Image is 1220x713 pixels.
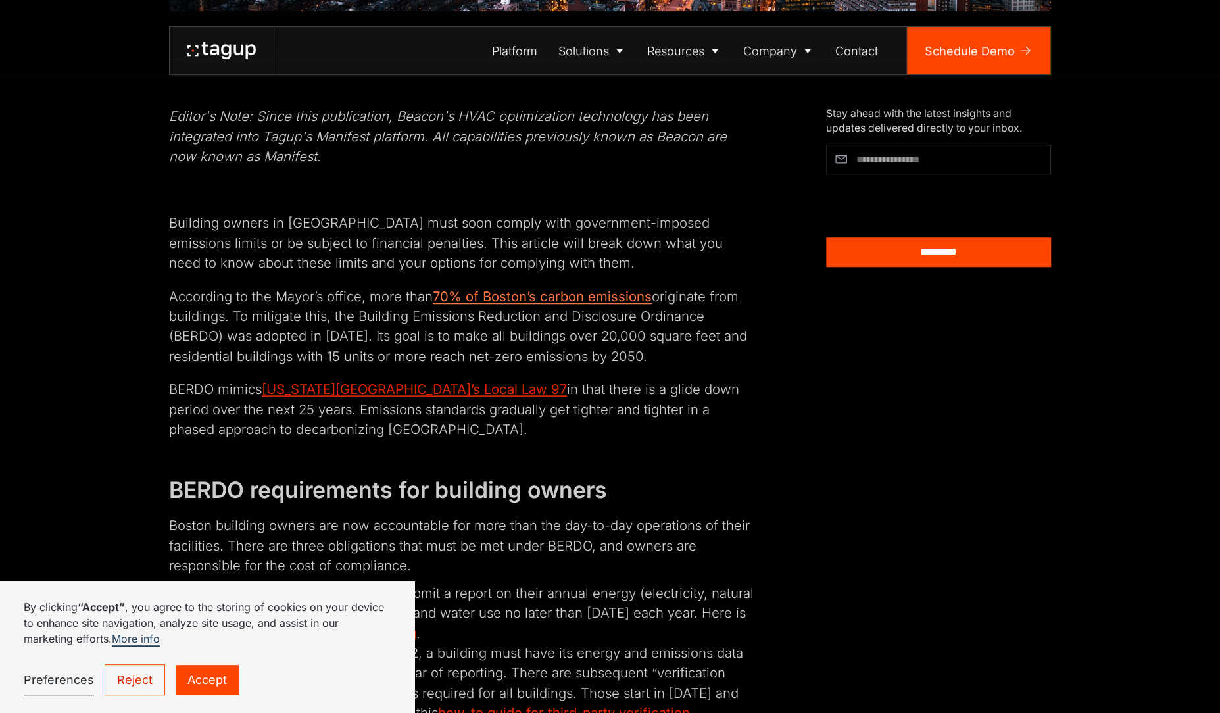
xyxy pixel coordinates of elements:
a: Reject [105,664,165,695]
div: Platform [492,42,537,60]
iframe: reCAPTCHA [826,180,966,216]
a: 70% of Boston’s carbon emissions [433,288,652,305]
a: Resources [637,27,733,74]
em: Editor's Note: Since this publication, Beacon's HVAC optimization technology has been integrated ... [169,108,727,164]
li: Building owners must submit a report on their annual energy (electricity, natural gas, district s... [187,583,755,643]
p: Boston building owners are now accountable for more than the day-to-day operations of their facil... [169,516,755,576]
a: More info [112,632,160,647]
div: Schedule Demo [925,42,1015,60]
a: Preferences [24,665,94,695]
a: [US_STATE][GEOGRAPHIC_DATA]’s Local Law 97 [262,381,567,397]
a: Schedule Demo [907,27,1050,74]
p: ‍ [169,180,755,200]
a: Contact [825,27,889,74]
div: Solutions [558,42,609,60]
p: BERDO mimics in that there is a glide down period over the next 25 years. Emissions standards gra... [169,380,755,439]
p: According to the Mayor’s office, more than originate from buildings. To mitigate this, the Buildi... [169,287,755,367]
a: Company [733,27,825,74]
p: By clicking , you agree to the storing of cookies on your device to enhance site navigation, anal... [24,599,391,647]
a: Solutions [548,27,637,74]
form: Article Subscribe [826,145,1051,267]
div: Resources [647,42,704,60]
h2: BERDO requirements for building owners [169,476,755,504]
p: Building owners in [GEOGRAPHIC_DATA] must soon comply with government-imposed emissions limits or... [169,213,755,273]
div: Contact [835,42,878,60]
div: Stay ahead with the latest insights and updates delivered directly to your inbox. [826,107,1051,135]
strong: “Accept” [78,601,125,614]
a: Platform [482,27,549,74]
a: Accept [176,665,239,695]
div: Company [743,42,797,60]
